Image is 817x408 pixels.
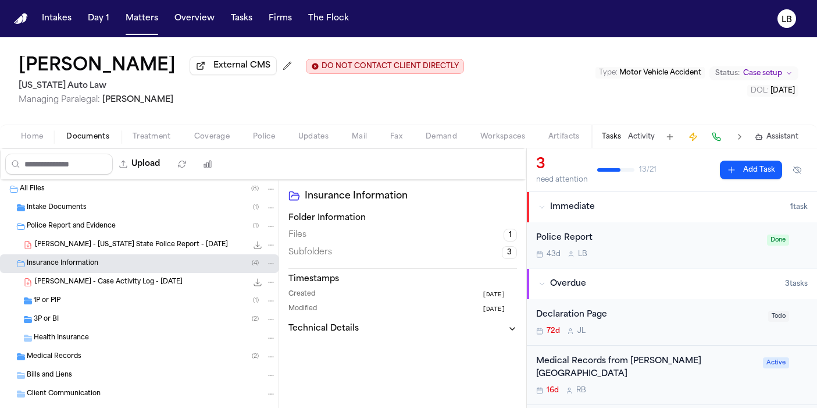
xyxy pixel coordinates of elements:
[527,346,817,406] div: Open task: Medical Records from Hurley Medical Center
[19,56,176,77] h1: [PERSON_NAME]
[527,192,817,222] button: Immediate1task
[34,334,89,343] span: Health Insurance
[550,278,586,290] span: Overdue
[288,229,306,241] span: Files
[720,161,782,179] button: Add Task
[536,175,588,185] div: need attention
[252,316,259,322] span: ( 2 )
[27,371,72,381] span: Bills and Liens
[253,223,259,229] span: ( 1 )
[527,299,817,346] div: Open task: Declaration Page
[747,85,798,97] button: Edit DOL: 2025-05-30
[482,304,517,314] button: [DATE]
[252,353,259,360] span: ( 2 )
[595,67,705,79] button: Edit Type: Motor Vehicle Accident
[576,386,586,395] span: R B
[578,250,587,259] span: L B
[743,69,782,78] span: Case setup
[102,95,173,104] span: [PERSON_NAME]
[194,132,230,141] span: Coverage
[482,290,517,300] button: [DATE]
[288,274,517,285] h3: Timestamps
[264,8,297,29] button: Firms
[253,297,259,304] span: ( 1 )
[715,69,740,78] span: Status:
[19,95,100,104] span: Managing Paralegal:
[288,247,332,258] span: Subfolders
[37,8,76,29] button: Intakes
[787,161,808,179] button: Hide completed tasks (⌘⇧H)
[426,132,457,141] span: Demand
[708,129,725,145] button: Make a Call
[35,240,228,250] span: [PERSON_NAME] - [US_STATE] State Police Report - [DATE]
[662,129,678,145] button: Add Task
[482,290,505,300] span: [DATE]
[251,186,259,192] span: ( 8 )
[602,132,621,141] button: Tasks
[253,204,259,211] span: ( 1 )
[19,56,176,77] button: Edit matter name
[14,13,28,24] a: Home
[547,250,561,259] span: 43d
[226,8,257,29] button: Tasks
[536,232,760,245] div: Police Report
[790,203,808,212] span: 1 task
[763,357,789,368] span: Active
[253,132,275,141] span: Police
[170,8,219,29] button: Overview
[755,132,798,141] button: Assistant
[27,203,87,213] span: Intake Documents
[751,87,769,94] span: DOL :
[527,269,817,299] button: Overdue3tasks
[536,155,588,174] div: 3
[548,132,580,141] span: Artifacts
[288,323,359,335] h3: Technical Details
[133,132,171,141] span: Treatment
[14,13,28,24] img: Finch Logo
[628,132,655,141] button: Activity
[27,389,101,399] span: Client Communication
[252,239,263,251] button: Download C. Palmer - Michigan State Police Report - 5.30.25
[536,355,756,382] div: Medical Records from [PERSON_NAME][GEOGRAPHIC_DATA]
[766,132,798,141] span: Assistant
[767,235,789,246] span: Done
[27,222,116,232] span: Police Report and Evidence
[34,315,59,325] span: 3P or BI
[547,386,559,395] span: 16d
[782,16,792,24] text: LB
[252,260,259,267] span: ( 4 )
[190,56,277,75] button: External CMS
[547,327,560,336] span: 72d
[304,8,354,29] button: The Flock
[577,327,586,336] span: J L
[83,8,114,29] button: Day 1
[536,308,761,322] div: Declaration Page
[27,259,98,269] span: Insurance Information
[34,296,60,306] span: 1P or PIP
[352,132,367,141] span: Mail
[306,59,464,74] button: Edit client contact restriction
[480,132,525,141] span: Workspaces
[288,212,517,224] h3: Folder Information
[527,222,817,268] div: Open task: Police Report
[599,69,618,76] span: Type :
[21,132,43,141] span: Home
[35,278,183,288] span: [PERSON_NAME] - Case Activity Log - [DATE]
[502,246,517,259] span: 3
[20,185,45,194] span: All Files
[252,276,263,288] button: Download C. Palmer - Case Activity Log - 8.18.25
[121,8,163,29] button: Matters
[19,79,464,93] h2: [US_STATE] Auto Law
[288,304,317,314] span: Modified
[639,165,657,175] span: 13 / 21
[27,352,81,362] span: Medical Records
[305,189,517,203] h2: Insurance Information
[113,154,167,175] button: Upload
[482,304,505,314] span: [DATE]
